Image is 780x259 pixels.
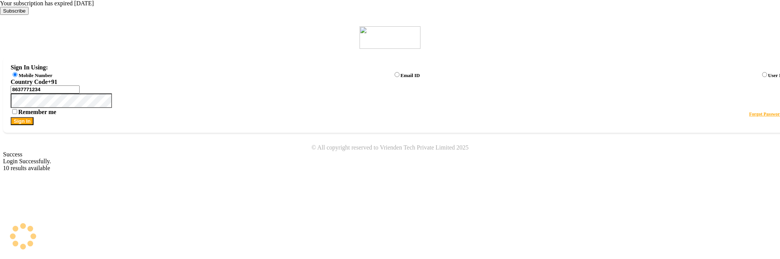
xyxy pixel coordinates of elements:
[12,109,17,114] input: Remember me
[11,109,56,115] label: Remember me
[360,26,420,49] img: logo1.svg
[3,165,777,172] div: 10 results available
[3,158,777,165] div: Login Successfully.
[19,72,52,78] label: Mobile Number
[11,85,80,93] input: Username
[3,151,777,158] div: Success
[11,117,34,125] button: Sign In
[11,64,48,71] label: Sign In Using:
[11,93,112,108] input: Username
[401,72,420,78] label: Email ID
[3,144,777,151] div: © All copyright reserved to Vrienden Tech Private Limited 2025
